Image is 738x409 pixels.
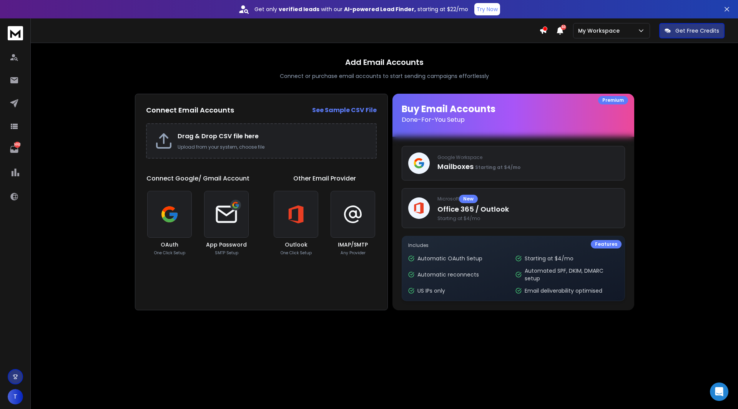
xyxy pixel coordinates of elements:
p: Automatic reconnects [417,271,479,278]
p: Office 365 / Outlook [437,204,618,215]
button: T [8,389,23,404]
h1: Add Email Accounts [345,57,424,68]
p: One Click Setup [154,250,185,256]
p: Connect or purchase email accounts to start sending campaigns effortlessly [280,72,489,80]
h3: OAuth [161,241,178,248]
a: 1463 [7,142,22,157]
p: Try Now [477,5,498,13]
a: See Sample CSV File [312,106,377,115]
h3: IMAP/SMTP [338,241,368,248]
p: Automated SPF, DKIM, DMARC setup [525,267,618,282]
img: logo [8,26,23,40]
h1: Other Email Provider [293,174,356,183]
p: Starting at $4/mo [525,255,573,262]
div: New [459,195,478,203]
p: Any Provider [341,250,366,256]
p: Get only with our starting at $22/mo [254,5,468,13]
span: Starting at $4/mo [475,164,520,171]
span: 50 [561,25,566,30]
h1: Buy Email Accounts [402,103,625,124]
strong: verified leads [279,5,319,13]
p: Get Free Credits [675,27,719,35]
p: My Workspace [578,27,623,35]
h3: App Password [206,241,247,248]
p: Google Workspace [437,154,618,161]
p: Done-For-You Setup [402,115,625,124]
strong: AI-powered Lead Finder, [344,5,416,13]
p: SMTP Setup [215,250,238,256]
div: Premium [598,96,628,104]
p: Automatic OAuth Setup [417,255,482,262]
div: Open Intercom Messenger [710,383,728,401]
p: Mailboxes [437,161,618,172]
h1: Connect Google/ Gmail Account [146,174,249,183]
p: Microsoft [437,195,618,203]
p: Email deliverability optimised [525,287,602,295]
p: Includes [408,242,618,248]
span: Starting at $4/mo [437,215,618,222]
button: Get Free Credits [659,23,725,38]
h3: Outlook [285,241,307,248]
div: Features [591,240,622,248]
p: One Click Setup [281,250,312,256]
button: Try Now [474,3,500,15]
p: US IPs only [417,287,445,295]
p: 1463 [14,142,20,148]
p: Upload from your system, choose file [178,144,368,150]
h2: Connect Email Accounts [146,105,234,116]
h2: Drag & Drop CSV file here [178,132,368,141]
